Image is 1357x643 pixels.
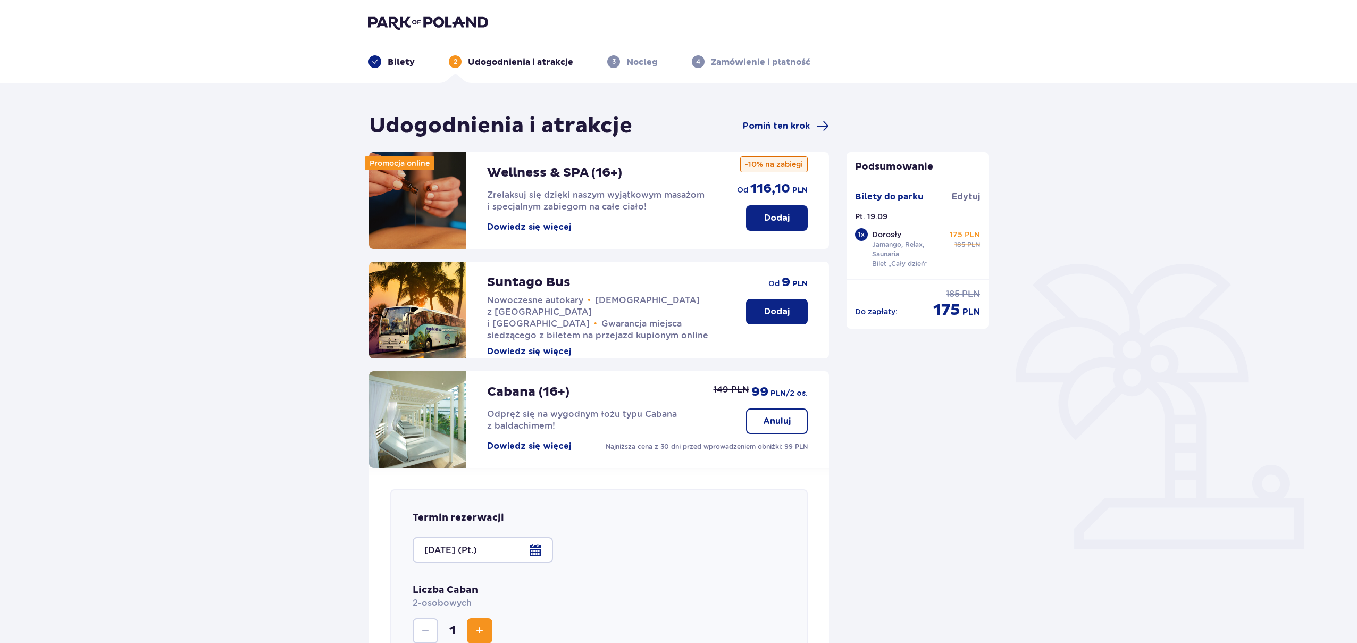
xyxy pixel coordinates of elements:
p: Suntago Bus [487,274,571,290]
div: 1 x [855,228,868,241]
p: od [768,278,780,289]
p: Dorosły [872,229,901,240]
h1: Udogodnienia i atrakcje [369,113,632,139]
button: Dowiedz się więcej [487,440,571,452]
p: Termin rezerwacji [413,512,504,524]
button: Anuluj [746,408,808,434]
p: Podsumowanie [847,161,989,173]
p: Jamango, Relax, Saunaria [872,240,945,259]
span: Pomiń ten krok [743,120,810,132]
p: Pt. 19.09 [855,211,887,222]
p: Najniższa cena z 30 dni przed wprowadzeniem obniżki: 99 PLN [606,442,808,452]
p: Anuluj [763,415,791,427]
span: 1 [440,623,465,639]
p: Dodaj [764,212,790,224]
span: • [594,319,597,329]
p: Dodaj [764,306,790,318]
p: Do zapłaty : [855,306,898,317]
p: -10% na zabiegi [740,156,808,172]
p: 149 PLN [714,384,749,396]
p: PLN [962,306,980,318]
p: PLN [792,185,808,196]
span: Odpręż się na wygodnym łożu typu Cabana z baldachimem! [487,409,677,431]
p: 175 PLN [950,229,980,240]
button: Dodaj [746,205,808,231]
p: Nocleg [626,56,658,68]
a: Pomiń ten krok [743,120,829,132]
p: Udogodnienia i atrakcje [468,56,573,68]
p: 185 [954,240,965,249]
span: 2-osobowych [413,598,472,608]
span: • [588,295,591,306]
span: [DEMOGRAPHIC_DATA] z [GEOGRAPHIC_DATA] i [GEOGRAPHIC_DATA] [487,295,700,329]
img: attraction [369,262,466,358]
p: 99 [751,384,768,400]
span: Zrelaksuj się dzięki naszym wyjątkowym masażom i specjalnym zabiegom na całe ciało! [487,190,705,212]
p: Bilety [388,56,415,68]
button: Dowiedz się więcej [487,221,571,233]
p: 185 [946,288,960,300]
p: Wellness & SPA (16+) [487,165,622,181]
p: 2 [454,57,457,66]
p: Bilet „Cały dzień” [872,259,928,269]
p: Zamówienie i płatność [711,56,810,68]
img: attraction [369,371,466,468]
img: attraction [369,152,466,249]
img: Park of Poland logo [368,15,488,30]
button: Dowiedz się więcej [487,346,571,357]
p: 3 [612,57,616,66]
p: PLN [967,240,980,249]
p: PLN [792,279,808,289]
div: Promocja online [365,156,434,170]
button: Dodaj [746,299,808,324]
p: PLN [962,288,980,300]
p: Bilety do parku [855,191,924,203]
p: 4 [696,57,700,66]
p: Cabana (16+) [487,384,569,400]
p: Liczba Caban [413,584,478,609]
span: Nowoczesne autokary [487,295,583,305]
p: od [737,185,748,195]
p: PLN /2 os. [770,388,808,399]
p: 116,10 [750,181,790,197]
p: 175 [933,300,960,320]
a: Edytuj [952,191,980,203]
p: 9 [782,274,790,290]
